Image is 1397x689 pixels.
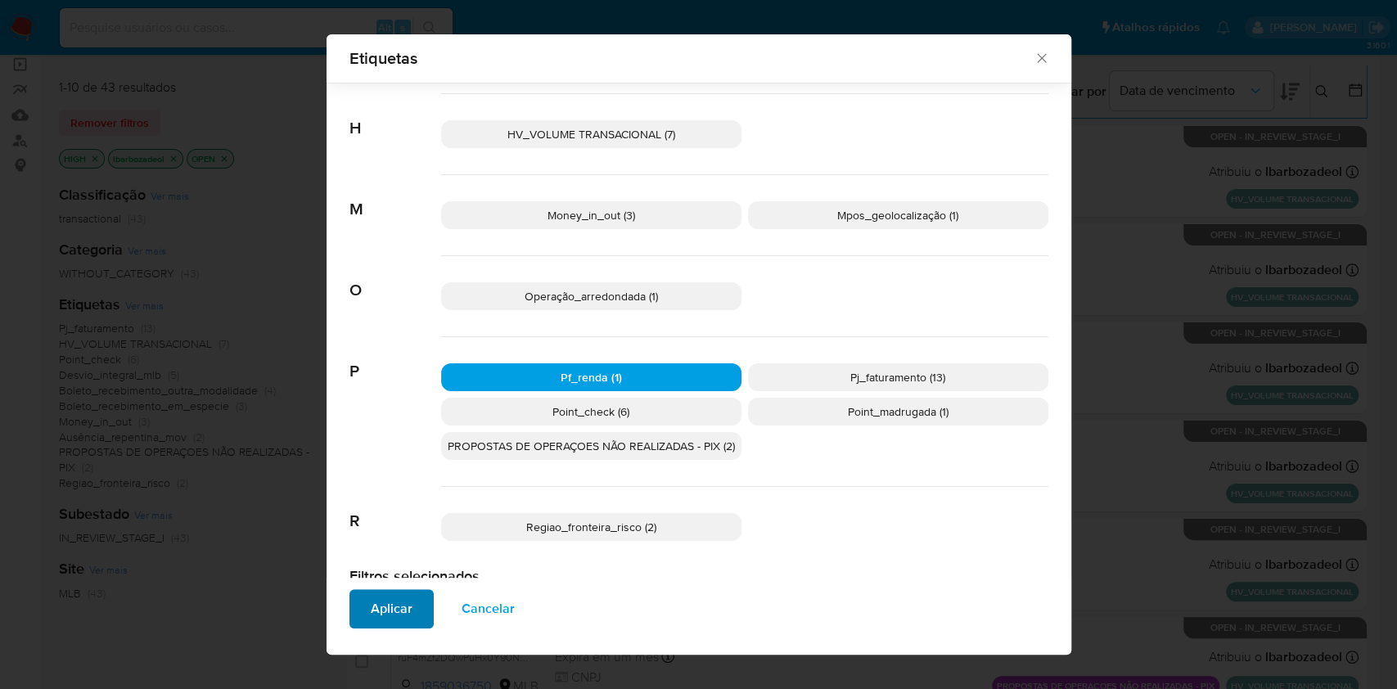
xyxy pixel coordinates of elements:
[548,207,635,223] span: Money_in_out (3)
[349,175,441,219] span: M
[441,282,741,310] div: Operação_arredondada (1)
[507,126,675,142] span: HV_VOLUME TRANSACIONAL (7)
[349,50,1034,66] span: Etiquetas
[748,201,1048,229] div: Mpos_geolocalização (1)
[552,403,629,420] span: Point_check (6)
[349,94,441,138] span: H
[748,398,1048,426] div: Point_madrugada (1)
[748,363,1048,391] div: Pj_faturamento (13)
[1034,50,1048,65] button: Fechar
[462,591,515,627] span: Cancelar
[850,369,945,385] span: Pj_faturamento (13)
[526,519,656,535] span: Regiao_fronteira_risco (2)
[371,591,412,627] span: Aplicar
[440,589,536,628] button: Cancelar
[561,369,622,385] span: Pf_renda (1)
[349,567,1048,585] h2: Filtros selecionados
[448,438,735,454] span: PROPOSTAS DE OPERAÇOES NÃO REALIZADAS - PIX (2)
[349,487,441,531] span: R
[441,398,741,426] div: Point_check (6)
[525,288,658,304] span: Operação_arredondada (1)
[349,256,441,300] span: O
[837,207,958,223] span: Mpos_geolocalização (1)
[349,589,434,628] button: Aplicar
[441,513,741,541] div: Regiao_fronteira_risco (2)
[848,403,949,420] span: Point_madrugada (1)
[441,120,741,148] div: HV_VOLUME TRANSACIONAL (7)
[441,363,741,391] div: Pf_renda (1)
[349,337,441,381] span: P
[441,432,741,460] div: PROPOSTAS DE OPERAÇOES NÃO REALIZADAS - PIX (2)
[441,201,741,229] div: Money_in_out (3)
